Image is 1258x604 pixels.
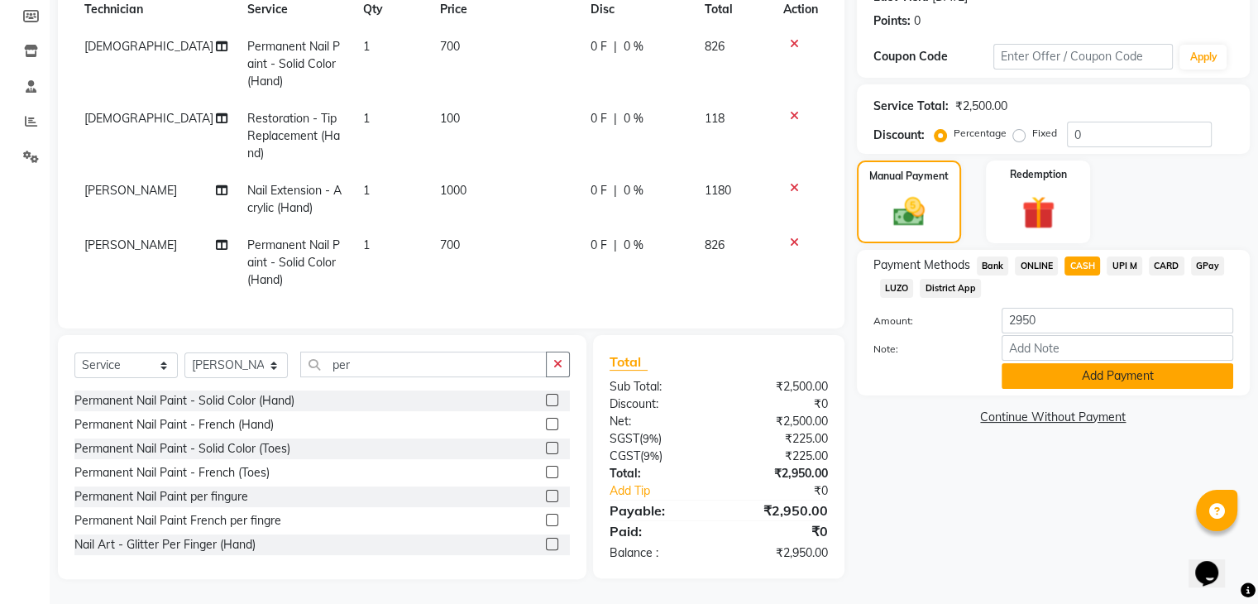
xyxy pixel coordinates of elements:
a: Add Tip [597,482,739,500]
span: Bank [977,256,1009,276]
span: | [614,237,617,254]
span: Permanent Nail Paint - Solid Color (Hand) [247,237,340,287]
div: ₹2,500.00 [719,413,840,430]
span: 0 F [591,182,607,199]
div: Payable: [597,501,719,520]
span: | [614,182,617,199]
div: Net: [597,413,719,430]
span: 0 % [624,182,643,199]
div: ₹2,500.00 [955,98,1007,115]
span: 1 [363,111,370,126]
span: 1000 [440,183,466,198]
span: ONLINE [1015,256,1058,276]
span: 1180 [705,183,731,198]
span: 100 [440,111,460,126]
span: 0 % [624,110,643,127]
span: [DEMOGRAPHIC_DATA] [84,39,213,54]
iframe: chat widget [1189,538,1241,587]
span: [PERSON_NAME] [84,237,177,252]
div: ( ) [597,448,719,465]
div: Total: [597,465,719,482]
span: District App [920,279,981,298]
input: Search or Scan [300,352,547,377]
span: UPI M [1107,256,1142,276]
div: Permanent Nail Paint - French (Toes) [74,464,270,482]
label: Redemption [1010,167,1067,182]
div: ₹0 [719,395,840,413]
span: CGST [610,448,640,463]
button: Add Payment [1002,363,1233,389]
div: Permanent Nail Paint - Solid Color (Toes) [74,440,290,458]
input: Add Note [1002,335,1233,361]
div: ₹2,500.00 [719,378,840,395]
span: CASH [1064,256,1100,276]
span: Permanent Nail Paint - Solid Color (Hand) [247,39,340,89]
span: [DEMOGRAPHIC_DATA] [84,111,213,126]
span: 1 [363,237,370,252]
div: ₹0 [719,521,840,541]
div: Nail Art - Glitter Per Finger (Hand) [74,536,256,554]
div: Discount: [873,127,925,144]
span: 700 [440,39,460,54]
span: Payment Methods [873,256,970,274]
span: 0 % [624,38,643,55]
div: ₹225.00 [719,448,840,465]
span: GPay [1191,256,1225,276]
span: 0 F [591,237,607,254]
a: Continue Without Payment [860,409,1246,426]
div: ( ) [597,430,719,448]
span: 1 [363,183,370,198]
span: Restoration - Tip Replacement (Hand) [247,111,340,161]
div: Service Total: [873,98,949,115]
label: Amount: [861,314,989,328]
label: Manual Payment [869,169,949,184]
div: Sub Total: [597,378,719,395]
span: 0 % [624,237,643,254]
span: Nail Extension - Acrylic (Hand) [247,183,342,215]
span: 0 F [591,110,607,127]
input: Enter Offer / Coupon Code [993,44,1174,70]
div: Permanent Nail Paint - French (Hand) [74,416,274,434]
div: ₹0 [739,482,839,500]
span: 1 [363,39,370,54]
div: Coupon Code [873,48,993,65]
div: ₹2,950.00 [719,544,840,562]
input: Amount [1002,308,1233,333]
span: Total [610,353,648,371]
div: Permanent Nail Paint - Solid Color (Hand) [74,392,294,410]
img: _gift.svg [1012,192,1065,233]
div: 0 [914,12,921,30]
span: [PERSON_NAME] [84,183,177,198]
label: Percentage [954,126,1007,141]
span: CARD [1149,256,1184,276]
span: 826 [705,39,725,54]
span: 9% [643,449,659,463]
div: Permanent Nail Paint French per fingre [74,512,281,530]
span: | [614,110,617,127]
div: ₹2,950.00 [719,465,840,482]
div: ₹2,950.00 [719,501,840,520]
span: 118 [705,111,725,126]
button: Apply [1179,45,1227,70]
span: 0 F [591,38,607,55]
div: Points: [873,12,911,30]
img: _cash.svg [883,194,935,230]
div: Paid: [597,521,719,541]
label: Note: [861,342,989,357]
span: 826 [705,237,725,252]
div: ₹225.00 [719,430,840,448]
span: 700 [440,237,460,252]
span: LUZO [880,279,914,298]
span: 9% [643,432,658,445]
div: Permanent Nail Paint per fingure [74,488,248,506]
div: Discount: [597,395,719,413]
span: | [614,38,617,55]
div: Balance : [597,544,719,562]
label: Fixed [1032,126,1057,141]
span: SGST [610,431,639,446]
